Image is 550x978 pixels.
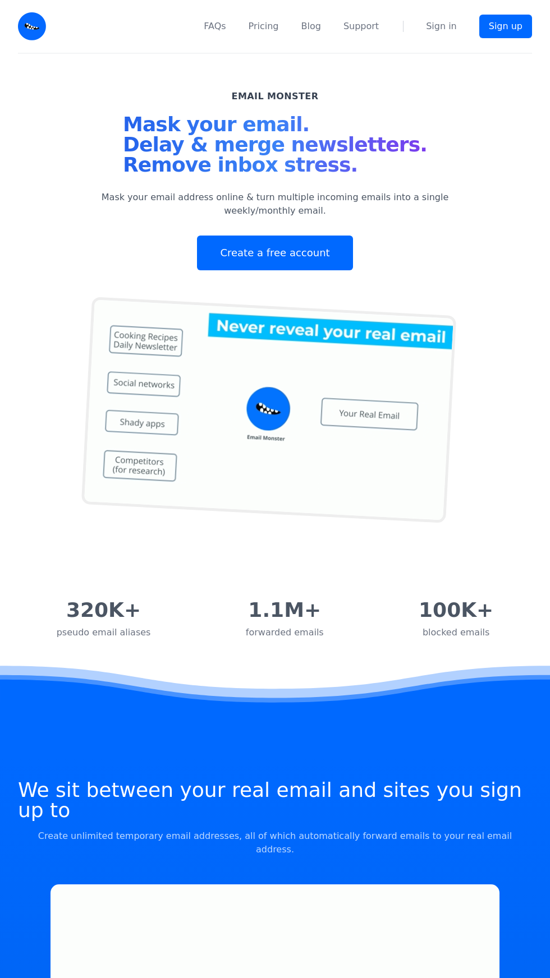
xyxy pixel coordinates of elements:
h2: Email Monster [232,90,319,103]
h2: We sit between your real email and sites you sign up to [18,780,532,820]
div: 1.1M+ [246,599,324,621]
a: Blog [301,20,321,33]
img: temp mail, free temporary mail, Temporary Email [81,297,456,523]
div: forwarded emails [246,626,324,639]
a: Pricing [249,20,279,33]
a: Create a free account [197,236,352,270]
a: FAQs [204,20,226,33]
h1: Mask your email. Delay & merge newsletters. Remove inbox stress. [123,114,427,179]
div: 100K+ [419,599,493,621]
a: Sign in [426,20,457,33]
a: Support [343,20,379,33]
a: Sign up [479,15,532,38]
div: 320K+ [57,599,151,621]
p: Mask your email address online & turn multiple incoming emails into a single weekly/monthly email. [86,191,464,218]
div: pseudo email aliases [57,626,151,639]
div: blocked emails [419,626,493,639]
img: Email Monster [18,12,46,40]
p: Create unlimited temporary email addresses, all of which automatically forward emails to your rea... [18,829,532,856]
